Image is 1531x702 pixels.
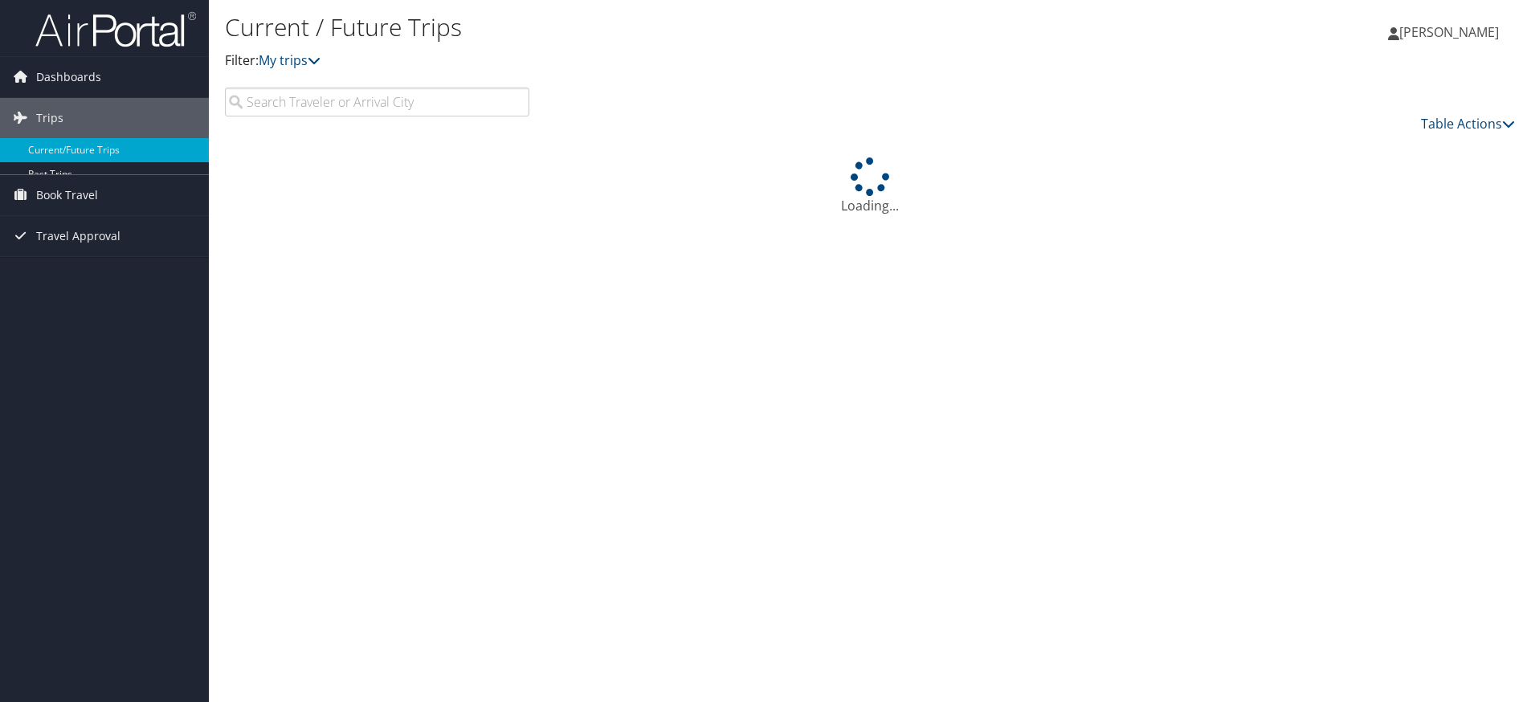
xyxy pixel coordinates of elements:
a: Table Actions [1421,115,1515,133]
span: Trips [36,98,63,138]
a: My trips [259,51,320,69]
span: Dashboards [36,57,101,97]
input: Search Traveler or Arrival City [225,88,529,116]
span: Travel Approval [36,216,120,256]
img: airportal-logo.png [35,10,196,48]
span: Book Travel [36,175,98,215]
a: [PERSON_NAME] [1388,8,1515,56]
h1: Current / Future Trips [225,10,1085,44]
span: [PERSON_NAME] [1399,23,1499,41]
p: Filter: [225,51,1085,71]
div: Loading... [225,157,1515,215]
